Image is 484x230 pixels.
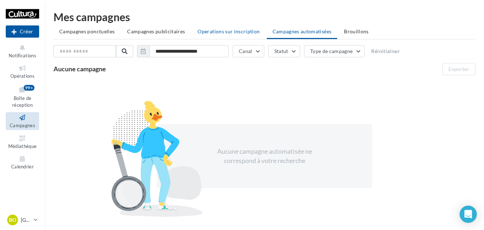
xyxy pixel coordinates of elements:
[10,73,34,79] span: Opérations
[53,65,106,73] span: Aucune campagne
[6,112,39,130] a: Campagnes
[24,85,34,91] div: 99+
[127,28,185,34] span: Campagnes publicitaires
[6,83,39,110] a: Boîte de réception99+
[6,213,39,227] a: Bo [GEOGRAPHIC_DATA]
[6,25,39,38] div: Nouvelle campagne
[368,47,403,56] button: Réinitialiser
[460,206,477,223] div: Open Intercom Messenger
[21,216,31,224] p: [GEOGRAPHIC_DATA]
[6,63,39,80] a: Opérations
[6,25,39,38] button: Créer
[203,147,326,165] div: Aucune campagne automatisée ne correspond à votre recherche
[53,11,475,22] div: Mes campagnes
[344,28,369,34] span: Brouillons
[8,143,37,149] span: Médiathèque
[11,164,34,169] span: Calendrier
[59,28,115,34] span: Campagnes ponctuelles
[442,63,475,75] button: Exporter
[9,53,36,58] span: Notifications
[6,42,39,60] button: Notifications
[6,153,39,171] a: Calendrier
[12,95,33,108] span: Boîte de réception
[6,133,39,150] a: Médiathèque
[304,45,365,57] button: Type de campagne
[9,216,16,224] span: Bo
[268,45,300,57] button: Statut
[197,28,260,34] span: Operations sur inscription
[233,45,264,57] button: Canal
[10,123,35,128] span: Campagnes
